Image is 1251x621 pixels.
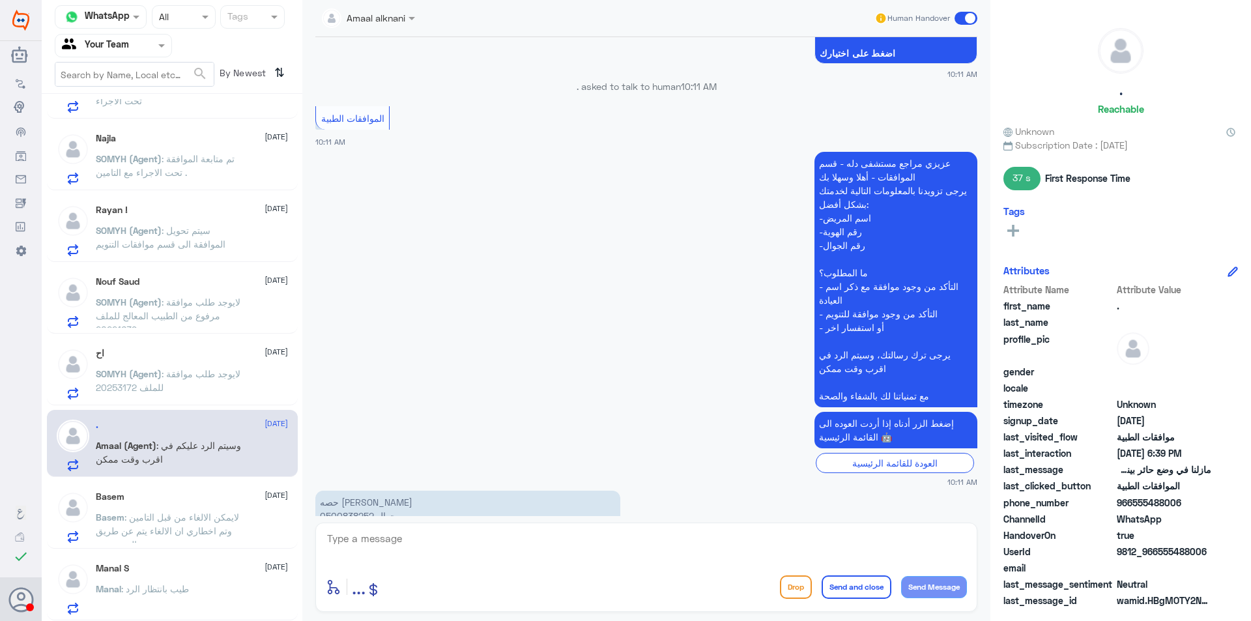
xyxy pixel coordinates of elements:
div: العودة للقائمة الرئيسية [816,453,974,473]
h5: Manal S [96,563,129,574]
span: SOMYH (Agent) [96,368,162,379]
span: By Newest [214,62,269,88]
span: ... [352,575,366,598]
img: defaultAdmin.png [57,420,89,452]
span: SOMYH (Agent) [96,296,162,308]
span: gender [1003,365,1114,379]
p: . asked to talk to human [315,79,977,93]
span: 2 [1117,512,1211,526]
img: defaultAdmin.png [57,205,89,237]
p: 15/9/2025, 10:21 AM [315,491,620,609]
span: last_message [1003,463,1114,476]
span: 37 s [1003,167,1041,190]
span: : تم متابعة الموافقة تحت الاجراء مع التامين . [96,153,235,178]
span: [DATE] [265,561,288,573]
img: defaultAdmin.png [1117,332,1149,365]
span: 2025-09-15T07:11:11.097Z [1117,414,1211,427]
img: defaultAdmin.png [57,276,89,309]
h5: Nouf Saud [96,276,139,287]
h5: Najla [96,133,116,144]
h6: Reachable [1098,103,1144,115]
span: email [1003,561,1114,575]
img: whatsapp.png [62,7,81,27]
span: signup_date [1003,414,1114,427]
span: SOMYH (Agent) [96,153,162,164]
span: : طيب بانتظار الرد [121,583,189,594]
img: yourTeam.svg [62,36,81,55]
span: موافقات الطبية [1117,430,1211,444]
i: check [13,549,29,564]
img: defaultAdmin.png [57,348,89,381]
span: : لايوجد طلب موافقة مرفوع من الطبيب المعالج للملف 20221639 [96,296,240,335]
span: Manal [96,583,121,594]
span: 2025-09-15T15:39:05.983Z [1117,446,1211,460]
span: last_message_id [1003,594,1114,607]
span: : وسيتم الرد عليكم في اقرب وقت ممكن [96,440,241,465]
span: First Response Time [1045,171,1130,185]
span: 9812_966555488006 [1117,545,1211,558]
span: [DATE] [265,274,288,286]
i: ⇅ [274,62,285,83]
span: Attribute Name [1003,283,1114,296]
span: Subscription Date : [DATE] [1003,138,1238,152]
h5: Basem [96,491,124,502]
input: Search by Name, Local etc… [55,63,214,86]
h5: Rayan ! [96,205,128,216]
span: profile_pic [1003,332,1114,362]
button: ... [352,572,366,601]
span: . [1117,299,1211,313]
span: null [1117,365,1211,379]
span: last_interaction [1003,446,1114,460]
h5: . [1119,83,1123,98]
span: Human Handover [887,12,950,24]
span: true [1117,528,1211,542]
span: الموافقات الطبية [321,113,384,124]
button: Send Message [901,576,967,598]
span: 10:11 AM [315,137,345,146]
span: SOMYH (Agent) [96,225,162,236]
span: phone_number [1003,496,1114,510]
img: defaultAdmin.png [57,491,89,524]
span: null [1117,561,1211,575]
span: ChannelId [1003,512,1114,526]
button: Drop [780,575,812,599]
span: HandoverOn [1003,528,1114,542]
span: 966555488006 [1117,496,1211,510]
button: Send and close [822,575,891,599]
span: 10:11 AM [681,81,717,92]
span: last_clicked_button [1003,479,1114,493]
span: Unknown [1003,124,1054,138]
h5: . [96,420,98,431]
span: wamid.HBgMOTY2NTU1NDg4MDA2FQIAEhgUM0E0QkQ3QTQ2MTZDRDdEQjUyNzYA [1117,594,1211,607]
span: [DATE] [265,346,288,358]
span: locale [1003,381,1114,395]
div: Tags [225,9,248,26]
img: defaultAdmin.png [57,133,89,166]
span: last_visited_flow [1003,430,1114,444]
span: first_name [1003,299,1114,313]
img: Widebot Logo [12,10,29,31]
span: last_name [1003,315,1114,329]
span: Basem [96,512,124,523]
span: 0 [1117,577,1211,591]
span: search [192,66,208,81]
h5: اح [96,348,104,359]
span: : لايوجد طلب موافقة للملف 20253172 [96,368,240,393]
span: [DATE] [265,489,288,501]
span: [DATE] [265,203,288,214]
span: 10:11 AM [947,476,977,487]
img: defaultAdmin.png [1099,29,1143,73]
img: defaultAdmin.png [57,563,89,596]
span: [DATE] [265,131,288,143]
span: Attribute Value [1117,283,1211,296]
h6: Tags [1003,205,1025,217]
span: timezone [1003,397,1114,411]
button: Avatar [8,587,33,612]
span: 10:11 AM [947,68,977,79]
span: last_message_sentiment [1003,577,1114,591]
p: 15/9/2025, 10:11 AM [814,152,977,407]
span: : لايمكن الالغاء من قبل التامين وتم اخطاري ان الالغاء يتم عن طريق المستشفى [96,512,239,550]
span: null [1117,381,1211,395]
span: [DATE] [265,418,288,429]
span: Amaal (Agent) [96,440,156,451]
